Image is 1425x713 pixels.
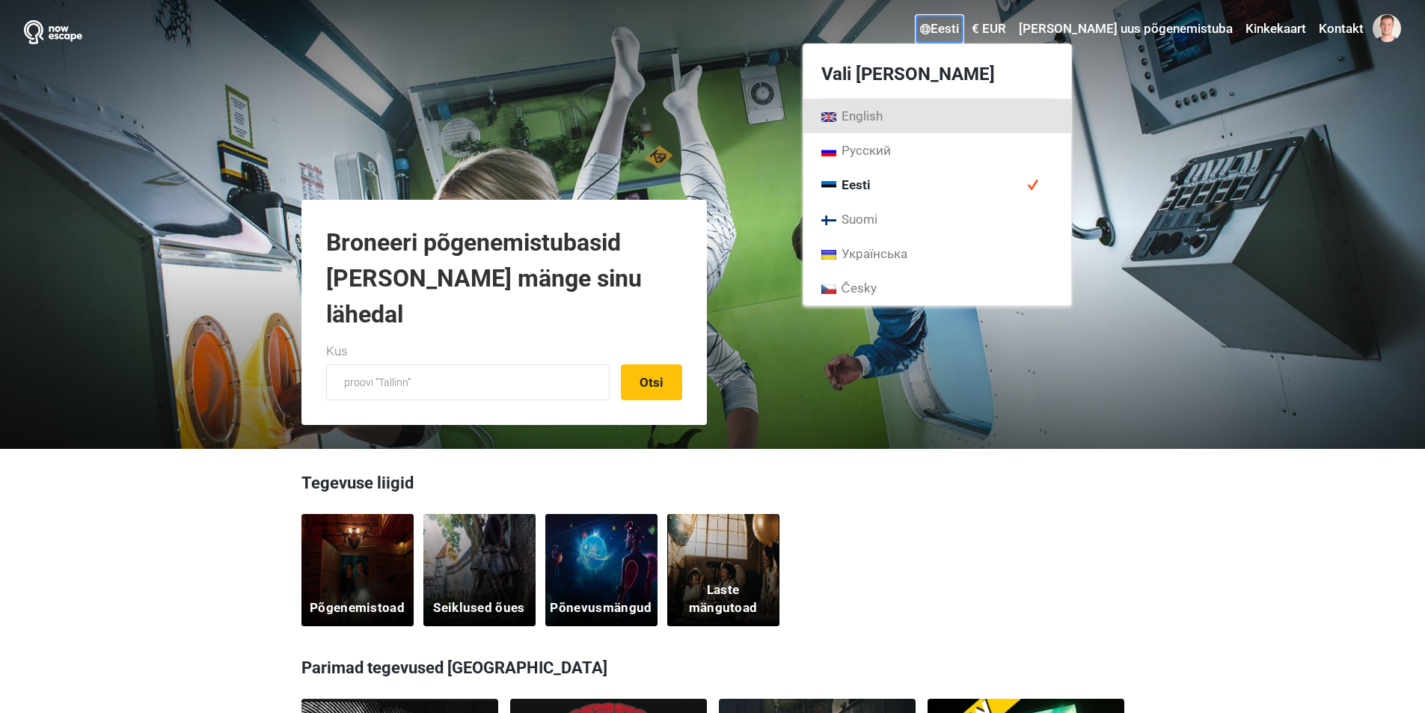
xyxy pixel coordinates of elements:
a: Eesti [916,16,963,43]
img: Eesti [920,24,931,34]
img: Russian [821,147,836,156]
span: Українська [821,245,907,262]
a: Põgenemistoad [301,514,414,626]
a: [PERSON_NAME] uus põgenemistuba [1015,16,1236,43]
a: EnglishEnglish [803,99,1071,133]
a: Kinkekaart [1242,16,1310,43]
img: Estonian [821,181,836,191]
div: Vali [PERSON_NAME] [803,50,1071,98]
img: Suomi [821,215,836,225]
h5: Põnevusmängud [550,599,652,617]
img: Czech [821,284,836,294]
h5: Seiklused õues [433,599,524,617]
h5: Põgenemistoad [310,599,405,617]
a: Kontakt [1315,16,1367,43]
a: € EUR [968,16,1010,43]
h5: Laste mängutoad [676,581,770,617]
a: SuomiSuomi [803,202,1071,236]
a: Laste mängutoad [667,514,779,626]
img: Nowescape logo [24,20,82,44]
button: Otsi [621,364,682,400]
img: English [821,112,836,122]
div: Eesti [803,43,1072,306]
span: Eesti [821,177,871,193]
span: Česky [821,280,877,296]
span: English [821,108,883,124]
a: UkrainianУкраїнська [803,236,1071,271]
a: Põnevusmängud [545,514,658,626]
h3: Tegevuse liigid [301,471,1124,503]
h1: Broneeri põgenemistubasid [PERSON_NAME] mänge sinu lähedal [326,224,682,332]
a: CzechČesky [803,271,1071,305]
span: Suomi [821,211,877,227]
a: Seiklused õues [423,514,536,626]
label: Kus [326,342,348,361]
input: proovi “Tallinn” [326,364,610,400]
h3: Parimad tegevused [GEOGRAPHIC_DATA] [301,649,1124,688]
span: Русский [821,142,891,159]
a: RussianРусский [803,133,1071,168]
img: Ukrainian [821,250,836,260]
